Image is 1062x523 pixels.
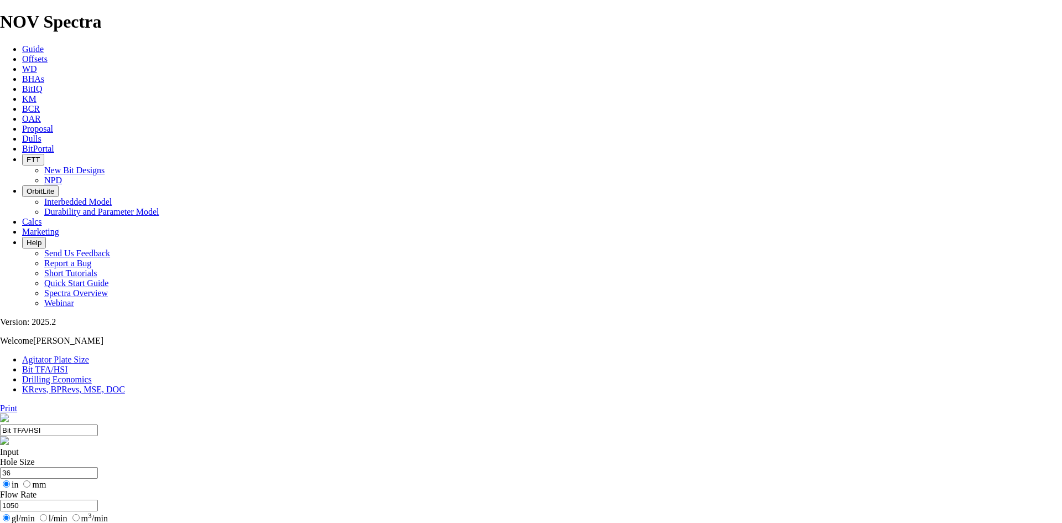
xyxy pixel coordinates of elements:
[72,514,80,521] input: m3/min
[22,74,44,84] a: BHAs
[22,365,68,374] a: Bit TFA/HSI
[44,288,108,298] a: Spectra Overview
[33,336,103,345] span: [PERSON_NAME]
[3,480,10,488] input: in
[44,258,91,268] a: Report a Bug
[27,239,41,247] span: Help
[27,156,40,164] span: FTT
[22,237,46,248] button: Help
[44,278,108,288] a: Quick Start Guide
[22,54,48,64] a: Offsets
[3,514,10,521] input: gl/min
[22,154,44,165] button: FTT
[27,187,54,195] span: OrbitLite
[22,375,92,384] a: Drilling Economics
[22,355,89,364] a: Agitator Plate Size
[22,84,42,94] a: BitIQ
[20,480,46,489] label: mm
[23,480,30,488] input: mm
[22,94,37,103] a: KM
[88,511,92,520] sup: 3
[22,114,41,123] a: OAR
[44,268,97,278] a: Short Tutorials
[44,248,110,258] a: Send Us Feedback
[22,64,37,74] a: WD
[22,185,59,197] button: OrbitLite
[22,385,125,394] a: KRevs, BPRevs, MSE, DOC
[22,144,54,153] a: BitPortal
[22,44,44,54] a: Guide
[22,217,42,226] a: Calcs
[44,197,112,206] a: Interbedded Model
[40,514,47,521] input: l/min
[22,227,59,236] a: Marketing
[37,514,67,523] label: l/min
[22,134,41,143] a: Dulls
[22,104,40,113] a: BCR
[44,207,159,216] a: Durability and Parameter Model
[22,124,53,133] a: Proposal
[44,175,62,185] a: NPD
[44,165,105,175] a: New Bit Designs
[70,514,108,523] label: m /min
[44,298,74,308] a: Webinar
